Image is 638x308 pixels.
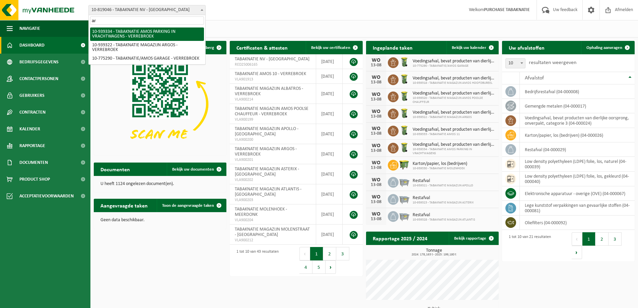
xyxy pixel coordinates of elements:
[162,203,214,208] span: Toon de aangevraagde taken
[235,62,310,67] span: RED25006165
[452,46,486,50] span: Bekijk uw kalender
[369,166,383,170] div: 13-08
[520,113,635,128] td: voedingsafval, bevat producten van dierlijke oorsprong, onverpakt, categorie 3 (04-000024)
[369,92,383,97] div: WO
[316,124,343,144] td: [DATE]
[413,64,495,68] span: 10-775290 - TABAKNATIE/AMOS GARAGE
[235,227,310,237] span: TABAKNATIE MAGAZIJN MOLENSTRAAT - [GEOGRAPHIC_DATA]
[369,177,383,183] div: WO
[413,91,495,96] span: Voedingsafval, bevat producten van dierlijke oorsprong, onverpakt, categorie 3
[88,5,206,15] span: 10-819046 - TABAKNATIE NV - ANTWERPEN
[19,20,40,37] span: Navigatie
[19,104,46,121] span: Contracten
[413,127,495,132] span: Voedingsafval, bevat producten van dierlijke oorsprong, onverpakt, categorie 3
[323,247,336,260] button: 2
[235,187,301,197] span: TABAKNATIE MAGAZIJN ATLANTIS - [GEOGRAPHIC_DATA]
[413,110,495,115] span: Voedingsafval, bevat producten van dierlijke oorsprong, onverpakt, categorie 3
[413,178,473,184] span: Restafval
[94,54,226,154] img: Download de VHEPlus App
[316,184,343,204] td: [DATE]
[336,247,349,260] button: 3
[582,232,595,246] button: 1
[94,163,137,176] h2: Documenten
[235,71,306,76] span: TABAKNATIE AMOS 10 - VERREBROEK
[369,80,383,85] div: 13-08
[316,104,343,124] td: [DATE]
[572,246,582,259] button: Next
[235,157,310,163] span: VLA900201
[520,142,635,157] td: restafval (04-000029)
[413,147,495,156] span: 10-939334 - TABAKNATIE AMOS PARKING IN VRACHTWAGENS
[595,232,609,246] button: 2
[299,260,312,274] button: 4
[235,57,309,62] span: TABAKNATIE NV - [GEOGRAPHIC_DATA]
[520,172,635,186] td: low density polyethyleen (LDPE) folie, los, gekleurd (04-000040)
[505,58,525,68] span: 10
[520,157,635,172] td: low density polyethyleen (LDPE) folie, los, naturel (04-000039)
[520,99,635,113] td: gemengde metalen (04-000017)
[369,114,383,119] div: 13-08
[609,232,622,246] button: 3
[413,142,495,147] span: Voedingsafval, bevat producten van dierlijke oorsprong, onverpakt, categorie 3
[306,41,362,54] a: Bekijk uw certificaten
[399,159,410,170] img: WB-1100-HPE-GN-50
[235,238,310,243] span: VLA900212
[369,217,383,222] div: 13-08
[235,137,310,142] span: VLA900200
[529,60,576,65] label: resultaten weergeven
[235,167,299,177] span: TABAKNATIE MAGAZIJN ASTERIX - [GEOGRAPHIC_DATA]
[235,86,303,97] span: TABAKNATIE MAGAZIJN ALBATROS - VERREBROEK
[369,253,499,256] span: 2024: 178,163 t - 2025: 199,180 t
[90,54,204,63] li: 10-775290 - TABAKNATIE/AMOS GARAGE - VERREBROEK
[19,37,45,54] span: Dashboard
[520,215,635,230] td: oliefilters (04-000092)
[413,115,495,119] span: 10-939322 - TABAKNATIE MAGAZIJN ARGOS
[199,46,214,50] span: Verberg
[399,56,410,68] img: WB-0140-HPE-GN-50
[413,76,495,81] span: Voedingsafval, bevat producten van dierlijke oorsprong, onverpakt, categorie 3
[369,131,383,136] div: 13-08
[100,218,220,223] p: Geen data beschikbaar.
[399,142,410,153] img: WB-0140-HPE-GN-50
[399,176,410,187] img: WB-2500-GAL-GY-01
[399,73,410,85] img: WB-0140-HPE-GN-50
[19,54,59,70] span: Bedrijfsgegevens
[525,75,544,81] span: Afvalstof
[235,207,287,217] span: TABAKNATIE MOLENHOEK - MEERDONK
[167,163,226,176] a: Bekijk uw documenten
[446,41,498,54] a: Bekijk uw kalender
[369,126,383,131] div: WO
[413,167,467,171] span: 10-939330 - TABAKNATIE MOLENHOEK
[399,210,410,222] img: WB-2500-GAL-GY-01
[505,232,551,260] div: 1 tot 10 van 21 resultaten
[369,248,499,256] h3: Tonnage
[235,97,310,102] span: VLA900214
[90,27,204,41] li: 10-939334 - TABAKNATIE AMOS PARKING IN VRACHTWAGENS - VERREBROEK
[581,41,634,54] a: Ophaling aanvragen
[369,97,383,102] div: 13-08
[369,109,383,114] div: WO
[19,87,45,104] span: Gebruikers
[316,84,343,104] td: [DATE]
[449,232,498,245] a: Bekijk rapportage
[399,125,410,136] img: WB-0140-HPE-GN-50
[316,69,343,84] td: [DATE]
[366,41,419,54] h2: Ingeplande taken
[413,212,475,218] span: Restafval
[399,108,410,119] img: WB-0140-HPE-GN-50
[316,54,343,69] td: [DATE]
[520,201,635,215] td: lege kunststof verpakkingen van gevaarlijke stoffen (04-000081)
[19,121,40,137] span: Kalender
[413,161,467,167] span: Karton/papier, los (bedrijven)
[89,5,205,15] span: 10-819046 - TABAKNATIE NV - ANTWERPEN
[316,225,343,245] td: [DATE]
[366,232,434,245] h2: Rapportage 2025 / 2024
[413,81,495,85] span: 10-939318 - TABAKNATIE MAGAZIJN AMOS HOOFDBUREEL
[413,132,495,136] span: 10-939333 - TABAKNATIE AMOS 11
[484,7,530,12] strong: PURCHASE TABAKNATIE
[413,184,473,188] span: 10-939321 - TABAKNATIE MAGAZIJN APOLLO
[520,186,635,201] td: elektronische apparatuur - overige (OVE) (04-000067)
[235,117,310,122] span: VLA900199
[316,164,343,184] td: [DATE]
[299,247,310,260] button: Previous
